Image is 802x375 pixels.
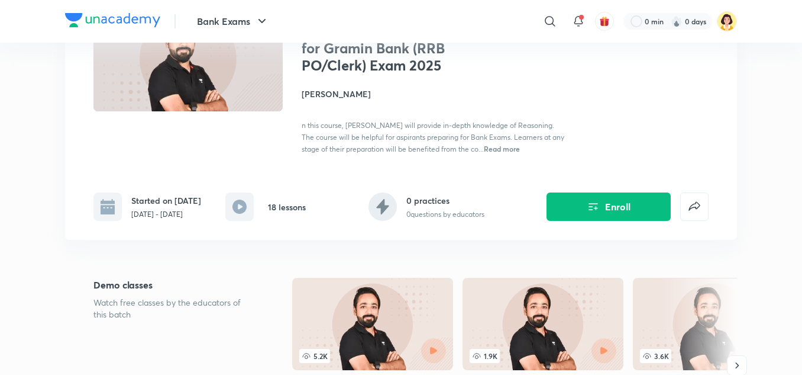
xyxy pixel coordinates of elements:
p: [DATE] - [DATE] [131,209,201,220]
span: n this course, [PERSON_NAME] will provide in-depth knowledge of Reasoning. The course will be hel... [302,121,564,153]
button: Bank Exams [190,9,276,33]
span: 3.6K [640,349,671,363]
h6: Started on [DATE] [131,194,201,207]
img: Thumbnail [92,4,284,113]
button: Enroll [546,193,671,221]
h6: 0 practices [406,194,484,207]
button: avatar [595,12,614,31]
p: Watch free classes by the educators of this batch [93,297,254,320]
a: Company Logo [65,13,160,30]
span: 5.2K [299,349,330,363]
img: streak [671,15,683,27]
h5: Demo classes [93,278,254,292]
p: 0 questions by educators [406,209,484,220]
span: Read more [484,144,520,153]
img: avatar [599,16,610,27]
img: Company Logo [65,13,160,27]
img: kk B [717,11,737,31]
h6: 18 lessons [268,201,306,213]
h4: [PERSON_NAME] [302,88,567,100]
span: 1.9K [470,349,500,363]
button: false [680,193,709,221]
h1: Aadhaar Foundation Course for Gramin Bank (RRB PO/Clerk) Exam 2025 [302,23,495,73]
